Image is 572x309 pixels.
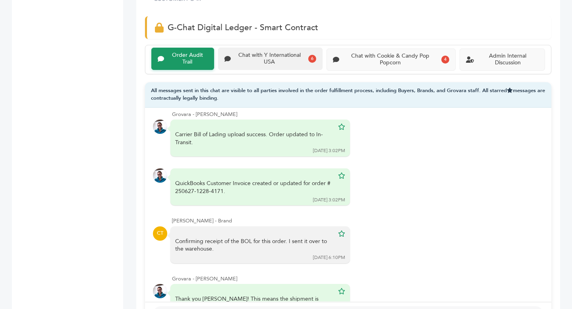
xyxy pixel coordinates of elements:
div: Grovara - [PERSON_NAME] [172,111,543,118]
div: Chat with Cookie & Candy Pop Popcorn [342,53,438,66]
div: Chat with Y International USA [234,52,305,66]
div: Grovara - [PERSON_NAME] [172,275,543,282]
div: [PERSON_NAME] - Brand [172,217,543,224]
div: Admin Internal Discussion [477,53,539,66]
div: [DATE] 3:02PM [313,197,345,203]
div: All messages sent in this chat are visible to all parties involved in the order fulfillment proce... [145,82,551,108]
div: 6 [308,55,316,63]
div: Confirming receipt of the BOL for this order. I sent it over to the warehouse. [175,238,334,253]
div: QuickBooks Customer Invoice created or updated for order # 250627-1228-4171. [175,180,334,195]
span: G-Chat Digital Ledger - Smart Contract [168,22,318,33]
div: [DATE] 3:02PM [313,147,345,154]
div: Carrier Bill of Lading upload success. Order updated to In-Transit. [175,131,334,146]
div: Order Audit Trail [167,52,208,66]
div: CT [153,226,167,241]
div: [DATE] 6:10PM [313,254,345,261]
div: 4 [441,56,449,64]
